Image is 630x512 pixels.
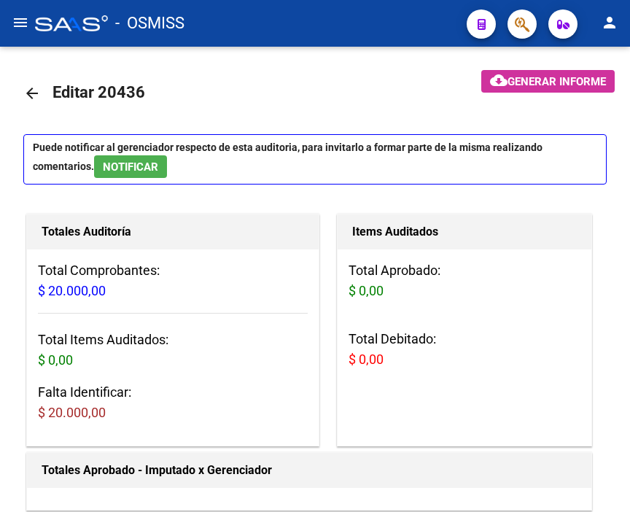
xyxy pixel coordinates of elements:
h1: Totales Aprobado - Imputado x Gerenciador [42,459,577,482]
h1: Totales Auditoría [42,220,304,244]
p: Puede notificar al gerenciador respecto de esta auditoria, para invitarlo a formar parte de la mi... [23,134,607,185]
span: $ 0,00 [349,283,384,298]
span: $ 0,00 [38,352,73,368]
mat-icon: arrow_back [23,85,41,102]
h1: Items Auditados [352,220,577,244]
mat-icon: person [601,14,618,31]
span: $ 0,00 [349,352,384,367]
span: $ 20.000,00 [38,405,106,420]
button: Generar informe [481,70,615,93]
h3: Falta Identificar: [38,382,308,423]
mat-icon: cloud_download [490,71,507,89]
h3: Total Items Auditados: [38,330,308,371]
span: $ 20.000,00 [38,283,106,298]
iframe: Intercom live chat [580,462,615,497]
mat-icon: menu [12,14,29,31]
span: Editar 20436 [52,83,145,101]
h3: Total Aprobado: [349,260,581,301]
h3: Total Debitado: [349,329,581,370]
button: NOTIFICAR [94,155,167,178]
h3: Total Comprobantes: [38,260,308,301]
span: - OSMISS [115,7,184,39]
span: NOTIFICAR [103,160,158,174]
span: Generar informe [507,75,606,88]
